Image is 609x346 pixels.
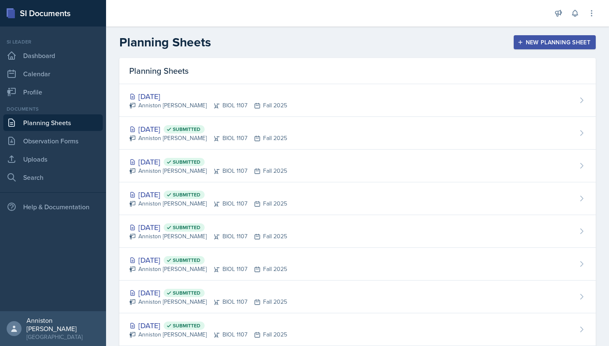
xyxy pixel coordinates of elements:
[173,191,201,198] span: Submitted
[3,47,103,64] a: Dashboard
[3,169,103,186] a: Search
[129,254,287,266] div: [DATE]
[27,316,99,333] div: Anniston [PERSON_NAME]
[119,117,596,150] a: [DATE] Submitted Anniston [PERSON_NAME]BIOL 1107Fall 2025
[129,320,287,331] div: [DATE]
[129,123,287,135] div: [DATE]
[129,156,287,167] div: [DATE]
[173,126,201,133] span: Submitted
[129,91,287,102] div: [DATE]
[3,65,103,82] a: Calendar
[129,199,287,208] div: Anniston [PERSON_NAME] BIOL 1107 Fall 2025
[519,39,590,46] div: New Planning Sheet
[119,35,211,50] h2: Planning Sheets
[173,290,201,296] span: Submitted
[119,58,596,84] div: Planning Sheets
[119,215,596,248] a: [DATE] Submitted Anniston [PERSON_NAME]BIOL 1107Fall 2025
[3,105,103,113] div: Documents
[3,84,103,100] a: Profile
[3,38,103,46] div: Si leader
[119,150,596,182] a: [DATE] Submitted Anniston [PERSON_NAME]BIOL 1107Fall 2025
[129,287,287,298] div: [DATE]
[173,322,201,329] span: Submitted
[173,257,201,264] span: Submitted
[129,167,287,175] div: Anniston [PERSON_NAME] BIOL 1107 Fall 2025
[173,159,201,165] span: Submitted
[3,114,103,131] a: Planning Sheets
[173,224,201,231] span: Submitted
[129,330,287,339] div: Anniston [PERSON_NAME] BIOL 1107 Fall 2025
[3,151,103,167] a: Uploads
[27,333,99,341] div: [GEOGRAPHIC_DATA]
[119,182,596,215] a: [DATE] Submitted Anniston [PERSON_NAME]BIOL 1107Fall 2025
[129,189,287,200] div: [DATE]
[514,35,596,49] button: New Planning Sheet
[119,248,596,281] a: [DATE] Submitted Anniston [PERSON_NAME]BIOL 1107Fall 2025
[119,313,596,346] a: [DATE] Submitted Anniston [PERSON_NAME]BIOL 1107Fall 2025
[129,101,287,110] div: Anniston [PERSON_NAME] BIOL 1107 Fall 2025
[129,265,287,273] div: Anniston [PERSON_NAME] BIOL 1107 Fall 2025
[129,232,287,241] div: Anniston [PERSON_NAME] BIOL 1107 Fall 2025
[119,84,596,117] a: [DATE] Anniston [PERSON_NAME]BIOL 1107Fall 2025
[129,134,287,143] div: Anniston [PERSON_NAME] BIOL 1107 Fall 2025
[129,298,287,306] div: Anniston [PERSON_NAME] BIOL 1107 Fall 2025
[129,222,287,233] div: [DATE]
[3,133,103,149] a: Observation Forms
[119,281,596,313] a: [DATE] Submitted Anniston [PERSON_NAME]BIOL 1107Fall 2025
[3,198,103,215] div: Help & Documentation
